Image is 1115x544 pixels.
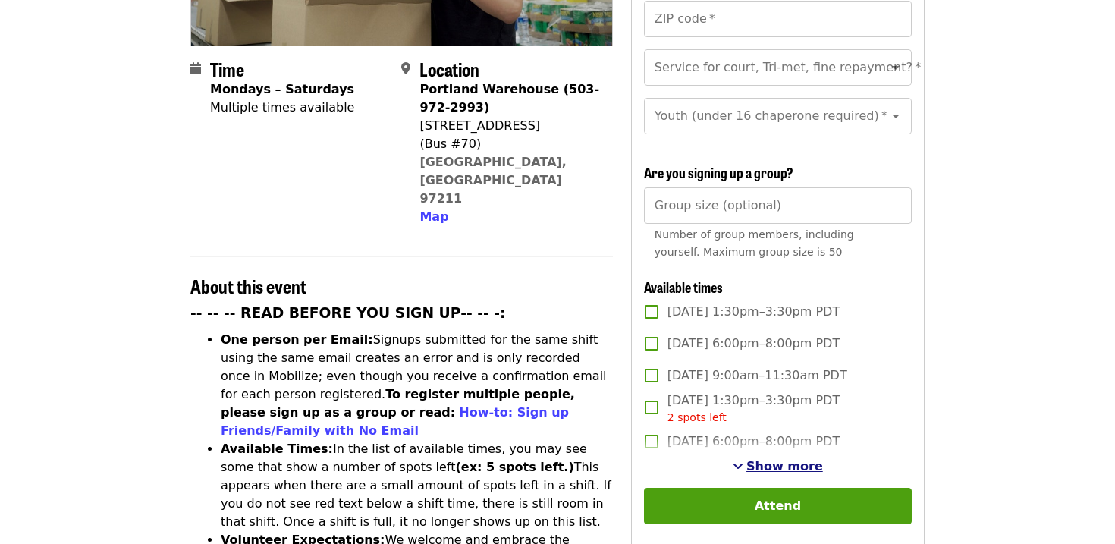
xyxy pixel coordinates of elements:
span: [DATE] 6:00pm–8:00pm PDT [667,335,840,353]
span: Time [210,55,244,82]
span: Map [419,209,448,224]
span: About this event [190,272,306,299]
button: Open [885,105,906,127]
span: [DATE] 1:30pm–3:30pm PDT [667,303,840,321]
button: See more timeslots [733,458,823,476]
a: [GEOGRAPHIC_DATA], [GEOGRAPHIC_DATA] 97211 [419,155,567,206]
i: calendar icon [190,61,201,76]
li: In the list of available times, you may see some that show a number of spots left This appears wh... [221,440,613,531]
div: Multiple times available [210,99,354,117]
span: Available times [644,277,723,297]
i: map-marker-alt icon [401,61,410,76]
span: [DATE] 6:00pm–8:00pm PDT [667,432,840,451]
strong: One person per Email: [221,332,373,347]
span: [DATE] 9:00am–11:30am PDT [667,366,847,385]
strong: To register multiple people, please sign up as a group or read: [221,387,575,420]
span: Are you signing up a group? [644,162,793,182]
strong: (ex: 5 spots left.) [455,460,573,474]
span: 2 spots left [667,411,727,423]
button: Map [419,208,448,226]
strong: Mondays – Saturdays [210,82,354,96]
span: [DATE] 1:30pm–3:30pm PDT [667,391,840,426]
input: [object Object] [644,187,912,224]
strong: Portland Warehouse (503-972-2993) [419,82,599,115]
input: ZIP code [644,1,912,37]
button: Open [885,57,906,78]
span: Location [419,55,479,82]
a: How-to: Sign up Friends/Family with No Email [221,405,569,438]
strong: -- -- -- READ BEFORE YOU SIGN UP-- -- -: [190,305,506,321]
span: Show more [746,459,823,473]
div: [STREET_ADDRESS] [419,117,600,135]
li: Signups submitted for the same shift using the same email creates an error and is only recorded o... [221,331,613,440]
div: (Bus #70) [419,135,600,153]
strong: Available Times: [221,442,333,456]
button: Attend [644,488,912,524]
span: Number of group members, including yourself. Maximum group size is 50 [655,228,854,258]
